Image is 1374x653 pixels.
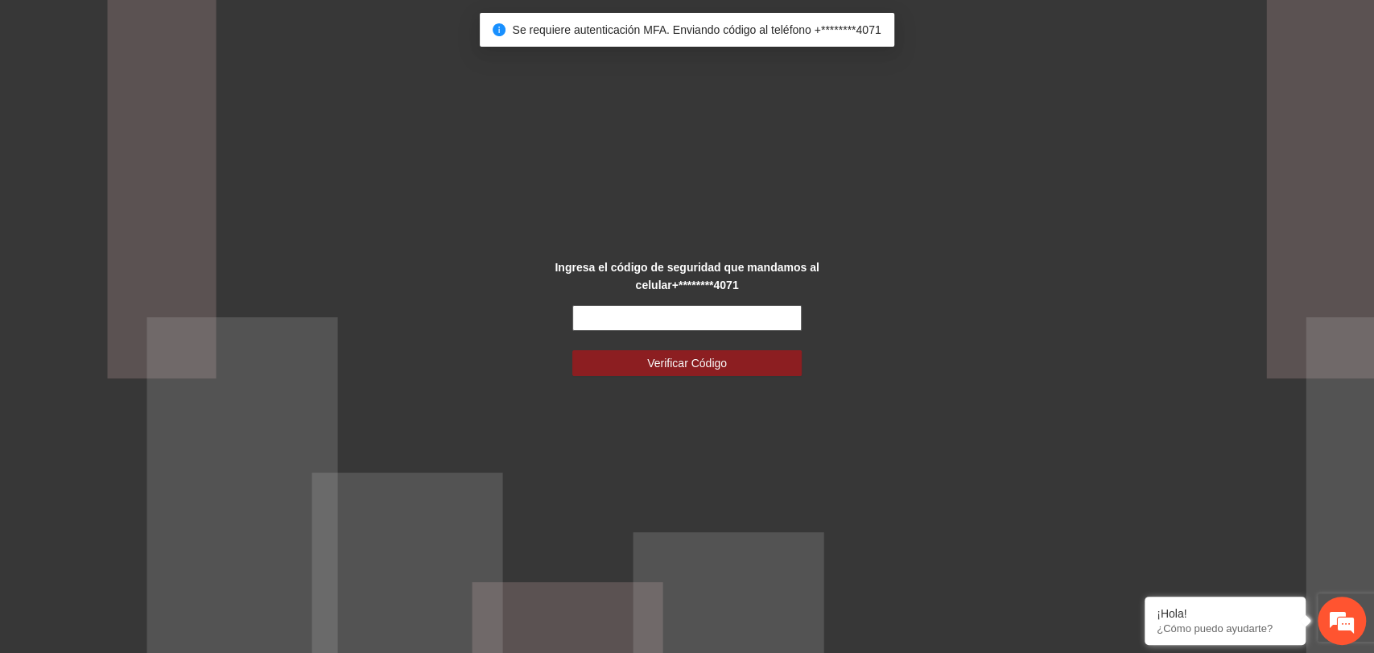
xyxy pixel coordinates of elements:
div: ¡Hola! [1157,607,1294,620]
span: Verificar Código [647,354,727,372]
textarea: Escriba su mensaje y pulse “Intro” [8,440,307,496]
p: ¿Cómo puedo ayudarte? [1157,622,1294,634]
span: Se requiere autenticación MFA. Enviando código al teléfono +********4071 [512,23,881,36]
div: Chatee con nosotros ahora [84,82,270,103]
div: Minimizar ventana de chat en vivo [264,8,303,47]
strong: Ingresa el código de seguridad que mandamos al celular +********4071 [555,261,819,291]
button: Verificar Código [572,350,802,376]
span: info-circle [493,23,505,36]
span: Estamos en línea. [93,215,222,378]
